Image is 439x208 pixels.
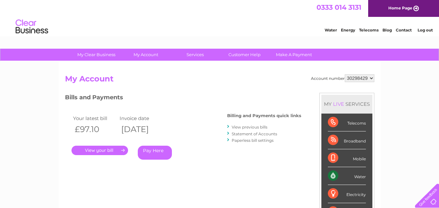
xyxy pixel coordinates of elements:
a: My Account [119,49,173,61]
div: Account number [311,74,374,82]
div: Mobile [328,149,366,167]
h2: My Account [65,74,374,87]
img: logo.png [15,17,48,37]
div: MY SERVICES [321,95,372,113]
a: Paperless bill settings [232,138,274,143]
a: 0333 014 3131 [316,3,361,11]
div: Electricity [328,185,366,203]
a: Telecoms [359,28,379,32]
a: My Clear Business [70,49,123,61]
a: View previous bills [232,125,267,129]
a: Statement of Accounts [232,131,277,136]
td: Invoice date [118,114,165,123]
div: Telecoms [328,114,366,131]
th: £97.10 [71,123,118,136]
a: Contact [396,28,412,32]
a: Make A Payment [267,49,321,61]
a: Log out [418,28,433,32]
div: Broadband [328,131,366,149]
a: Water [325,28,337,32]
th: [DATE] [118,123,165,136]
a: Services [168,49,222,61]
a: Blog [382,28,392,32]
a: Pay Here [138,146,172,160]
td: Your latest bill [71,114,118,123]
a: Customer Help [218,49,271,61]
a: Energy [341,28,355,32]
h4: Billing and Payments quick links [227,113,301,118]
h3: Bills and Payments [65,93,301,104]
div: Clear Business is a trading name of Verastar Limited (registered in [GEOGRAPHIC_DATA] No. 3667643... [66,4,373,31]
a: . [71,146,128,155]
div: Water [328,167,366,185]
div: LIVE [332,101,345,107]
